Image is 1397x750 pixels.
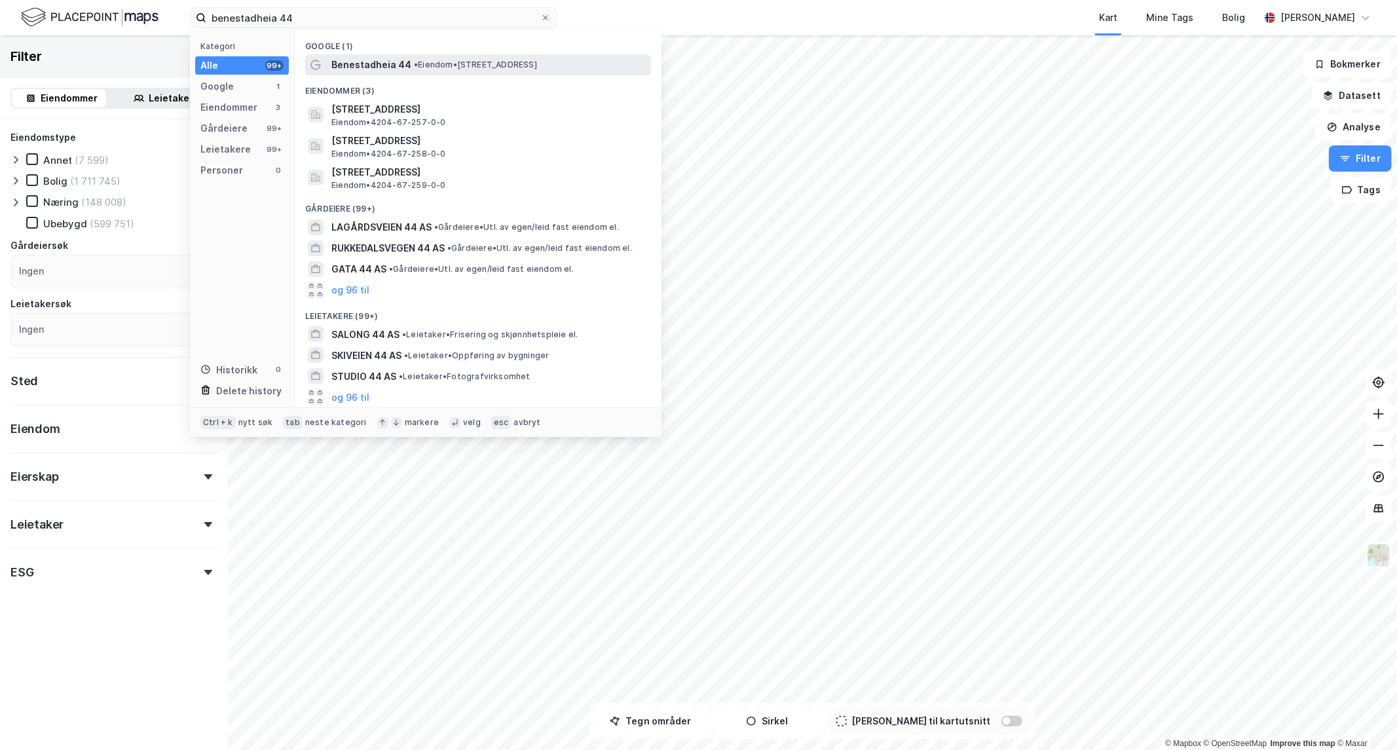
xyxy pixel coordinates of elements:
[331,389,369,405] button: og 96 til
[206,8,540,28] input: Søk på adresse, matrikkel, gårdeiere, leietakere eller personer
[331,348,401,364] span: SKIVEIEN 44 AS
[21,6,158,29] img: logo.f888ab2527a4732fd821a326f86c7f29.svg
[10,469,58,485] div: Eierskap
[1312,83,1392,109] button: Datasett
[434,222,438,232] span: •
[43,175,67,187] div: Bolig
[414,60,537,70] span: Eiendom • [STREET_ADDRESS]
[200,41,289,51] div: Kategori
[10,130,76,145] div: Eiendomstype
[1331,177,1392,203] button: Tags
[295,301,661,324] div: Leietakere (99+)
[200,162,243,178] div: Personer
[200,141,251,157] div: Leietakere
[1099,10,1117,26] div: Kart
[712,708,823,734] button: Sirkel
[331,282,369,298] button: og 96 til
[10,565,33,580] div: ESG
[19,322,44,337] div: Ingen
[295,193,661,217] div: Gårdeiere (99+)
[43,154,72,166] div: Annet
[1332,687,1397,750] iframe: Chat Widget
[434,222,619,233] span: Gårdeiere • Utl. av egen/leid fast eiendom el.
[852,713,991,729] div: [PERSON_NAME] til kartutsnitt
[200,416,236,429] div: Ctrl + k
[295,75,661,99] div: Eiendommer (3)
[273,81,284,92] div: 1
[10,238,68,253] div: Gårdeiersøk
[295,31,661,54] div: Google (1)
[399,371,403,381] span: •
[10,373,38,389] div: Sted
[265,123,284,134] div: 99+
[404,350,549,361] span: Leietaker • Oppføring av bygninger
[447,243,451,253] span: •
[1271,739,1335,748] a: Improve this map
[402,329,406,339] span: •
[331,102,646,117] span: [STREET_ADDRESS]
[1316,114,1392,140] button: Analyse
[1366,543,1391,568] img: Z
[200,362,257,378] div: Historikk
[331,180,446,191] span: Eiendom • 4204-67-259-0-0
[447,243,632,253] span: Gårdeiere • Utl. av egen/leid fast eiendom el.
[43,217,87,230] div: Ubebygd
[331,369,396,384] span: STUDIO 44 AS
[331,133,646,149] span: [STREET_ADDRESS]
[399,371,531,382] span: Leietaker • Fotografvirksomhet
[513,417,540,428] div: avbryt
[238,417,273,428] div: nytt søk
[331,261,386,277] span: GATA 44 AS
[216,383,282,399] div: Delete history
[1329,145,1392,172] button: Filter
[463,417,481,428] div: velg
[283,416,303,429] div: tab
[1332,687,1397,750] div: Kontrollprogram for chat
[265,144,284,155] div: 99+
[90,217,134,230] div: (599 751)
[43,196,79,208] div: Næring
[19,263,44,279] div: Ingen
[200,79,234,94] div: Google
[10,517,64,533] div: Leietaker
[1146,10,1193,26] div: Mine Tags
[273,165,284,176] div: 0
[200,58,218,73] div: Alle
[491,416,512,429] div: esc
[414,60,418,69] span: •
[595,708,707,734] button: Tegn områder
[265,60,284,71] div: 99+
[1280,10,1355,26] div: [PERSON_NAME]
[331,240,445,256] span: RUKKEDALSVEGEN 44 AS
[405,417,439,428] div: markere
[389,264,393,274] span: •
[273,102,284,113] div: 3
[331,327,400,343] span: SALONG 44 AS
[149,90,200,106] div: Leietakere
[402,329,578,340] span: Leietaker • Frisering og skjønnhetspleie el.
[331,117,446,128] span: Eiendom • 4204-67-257-0-0
[389,264,574,274] span: Gårdeiere • Utl. av egen/leid fast eiendom el.
[10,421,60,437] div: Eiendom
[75,154,109,166] div: (7 599)
[200,100,257,115] div: Eiendommer
[331,164,646,180] span: [STREET_ADDRESS]
[1222,10,1245,26] div: Bolig
[1165,739,1201,748] a: Mapbox
[200,121,248,136] div: Gårdeiere
[10,46,42,67] div: Filter
[81,196,126,208] div: (148 008)
[273,364,284,375] div: 0
[41,90,98,106] div: Eiendommer
[70,175,121,187] div: (1 711 745)
[305,417,367,428] div: neste kategori
[331,219,432,235] span: LAGÅRDSVEIEN 44 AS
[331,149,446,159] span: Eiendom • 4204-67-258-0-0
[1303,51,1392,77] button: Bokmerker
[331,57,411,73] span: Benestadheia 44
[404,350,408,360] span: •
[10,296,71,312] div: Leietakersøk
[1204,739,1267,748] a: OpenStreetMap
